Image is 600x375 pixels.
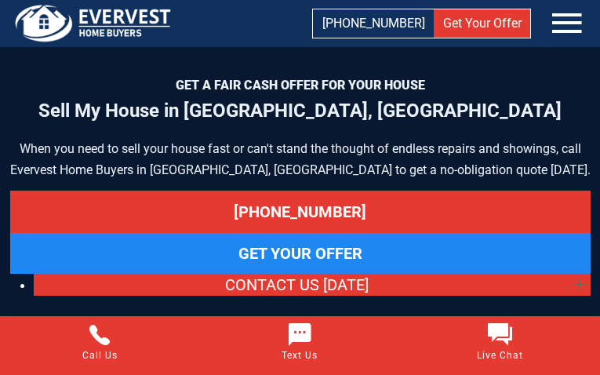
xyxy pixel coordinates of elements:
[4,351,196,360] span: Call Us
[234,202,366,221] span: [PHONE_NUMBER]
[10,100,591,122] h1: Sell My House in [GEOGRAPHIC_DATA], [GEOGRAPHIC_DATA]
[434,9,530,38] a: Get Your Offer
[322,16,425,31] span: [PHONE_NUMBER]
[404,351,596,360] span: Live Chat
[10,78,591,93] p: Get a fair cash offer for your house
[10,191,591,233] a: [PHONE_NUMBER]
[204,351,396,360] span: Text Us
[34,274,591,296] a: Contact Us [DATE]
[10,233,591,274] a: Get Your Offer
[400,316,600,367] a: Live Chat
[313,9,434,38] a: [PHONE_NUMBER]
[200,316,400,367] a: Text Us
[10,138,591,180] p: When you need to sell your house fast or can't stand the thought of endless repairs and showings,...
[10,4,176,43] img: logo.png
